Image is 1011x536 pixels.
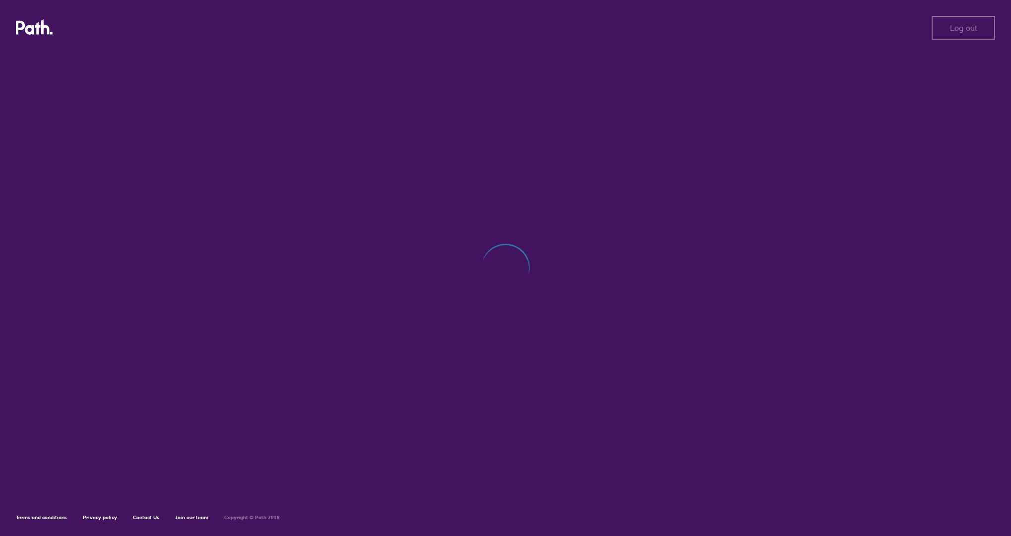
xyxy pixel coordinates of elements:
h6: Copyright © Path 2018 [224,515,280,521]
a: Contact Us [133,514,159,521]
span: Log out [950,23,977,32]
a: Privacy policy [83,514,117,521]
a: Terms and conditions [16,514,67,521]
a: Join our team [175,514,208,521]
button: Log out [932,16,995,40]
